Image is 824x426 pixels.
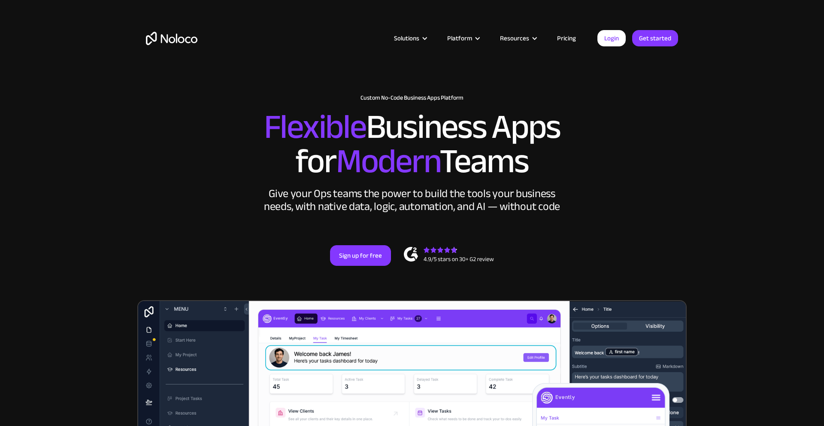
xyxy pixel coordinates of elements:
[146,94,678,101] h1: Custom No-Code Business Apps Platform
[489,33,546,44] div: Resources
[394,33,419,44] div: Solutions
[597,30,626,46] a: Login
[264,95,366,159] span: Flexible
[336,129,439,193] span: Modern
[632,30,678,46] a: Get started
[146,32,197,45] a: home
[330,245,391,266] a: Sign up for free
[546,33,587,44] a: Pricing
[383,33,436,44] div: Solutions
[262,187,562,213] div: Give your Ops teams the power to build the tools your business needs, with native data, logic, au...
[146,110,678,179] h2: Business Apps for Teams
[500,33,529,44] div: Resources
[436,33,489,44] div: Platform
[447,33,472,44] div: Platform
